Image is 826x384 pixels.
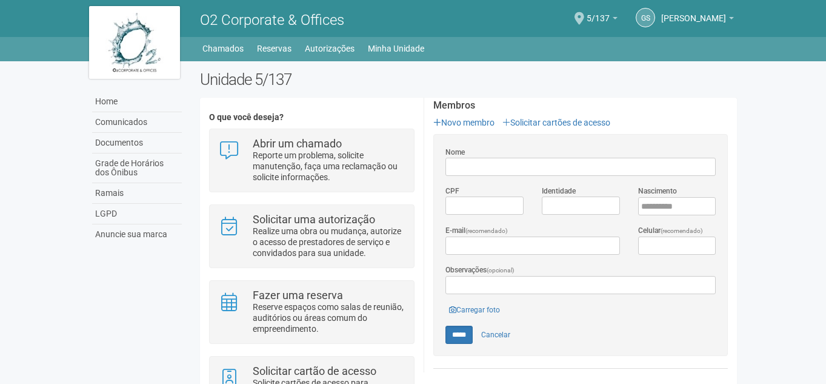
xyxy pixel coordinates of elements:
a: Grade de Horários dos Ônibus [92,153,182,183]
img: logo.jpg [89,6,180,79]
a: Autorizações [305,40,355,57]
label: Nome [445,147,465,158]
a: Minha Unidade [368,40,424,57]
span: O2 Corporate & Offices [200,12,344,29]
a: Anuncie sua marca [92,224,182,244]
strong: Membros [433,100,728,111]
a: [PERSON_NAME] [661,15,734,25]
label: Celular [638,225,703,237]
a: Ramais [92,183,182,204]
a: Comunicados [92,112,182,133]
a: Abrir um chamado Reporte um problema, solicite manutenção, faça uma reclamação ou solicite inform... [219,138,405,183]
a: Solicitar uma autorização Realize uma obra ou mudança, autorize o acesso de prestadores de serviç... [219,214,405,258]
label: E-mail [445,225,508,237]
a: Carregar foto [445,303,504,317]
a: LGPD [92,204,182,224]
p: Reserve espaços como salas de reunião, auditórios ou áreas comum do empreendimento. [253,301,405,334]
a: Chamados [202,40,244,57]
label: Nascimento [638,186,677,197]
a: Cancelar [475,326,517,344]
a: Documentos [92,133,182,153]
p: Reporte um problema, solicite manutenção, faça uma reclamação ou solicite informações. [253,150,405,183]
strong: Abrir um chamado [253,137,342,150]
a: Reservas [257,40,291,57]
span: 5/137 [587,2,610,23]
span: GILBERTO STIEBLER FILHO [661,2,726,23]
label: Identidade [542,186,576,197]
p: Realize uma obra ou mudança, autorize o acesso de prestadores de serviço e convidados para sua un... [253,226,405,258]
span: (recomendado) [465,227,508,234]
label: Observações [445,264,515,276]
a: 5/137 [587,15,618,25]
h2: Unidade 5/137 [200,70,738,89]
a: Home [92,92,182,112]
a: Novo membro [433,118,495,127]
label: CPF [445,186,459,197]
a: Solicitar cartões de acesso [502,118,610,127]
a: GS [636,8,655,27]
strong: Solicitar uma autorização [253,213,375,226]
strong: Solicitar cartão de acesso [253,365,376,377]
a: Fazer uma reserva Reserve espaços como salas de reunião, auditórios ou áreas comum do empreendime... [219,290,405,334]
span: (opcional) [487,267,515,274]
span: (recomendado) [661,227,703,234]
h4: O que você deseja? [209,113,415,122]
strong: Fazer uma reserva [253,289,343,301]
